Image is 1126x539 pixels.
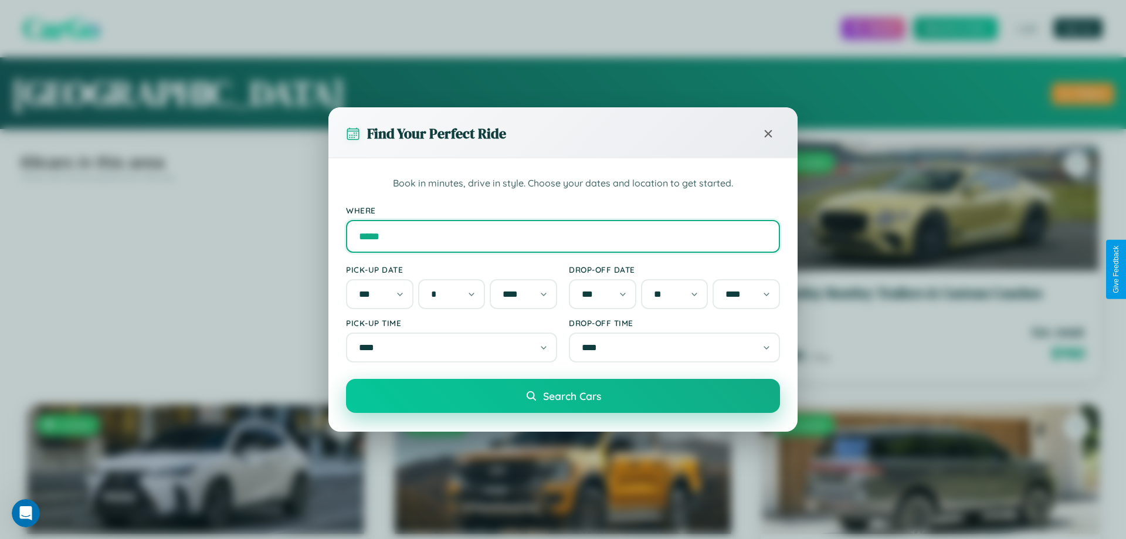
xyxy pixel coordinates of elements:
[543,389,601,402] span: Search Cars
[346,265,557,274] label: Pick-up Date
[569,265,780,274] label: Drop-off Date
[346,176,780,191] p: Book in minutes, drive in style. Choose your dates and location to get started.
[346,379,780,413] button: Search Cars
[346,318,557,328] label: Pick-up Time
[346,205,780,215] label: Where
[367,124,506,143] h3: Find Your Perfect Ride
[569,318,780,328] label: Drop-off Time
